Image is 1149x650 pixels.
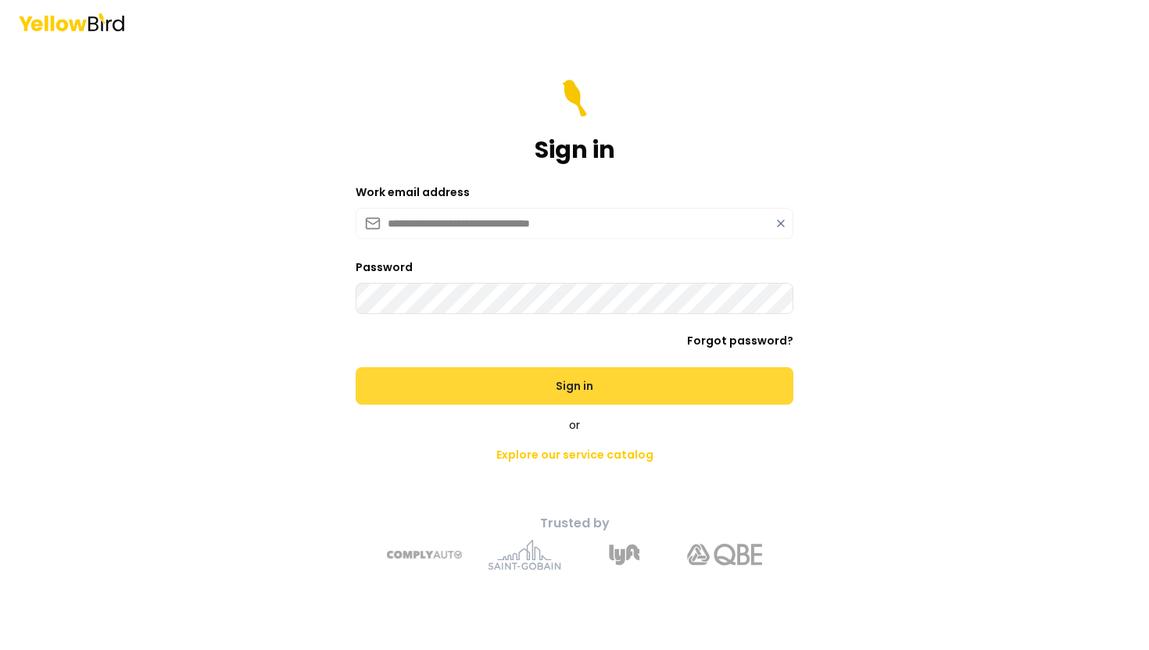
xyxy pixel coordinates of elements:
[299,514,850,533] p: Trusted by
[356,184,470,200] label: Work email address
[687,333,793,348] a: Forgot password?
[356,367,793,405] button: Sign in
[356,259,413,275] label: Password
[569,417,580,433] span: or
[535,136,615,164] h1: Sign in
[484,439,666,470] a: Explore our service catalog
